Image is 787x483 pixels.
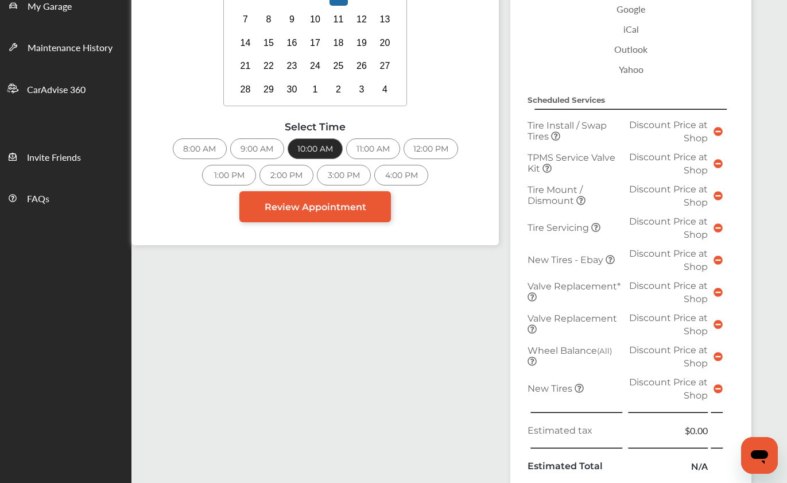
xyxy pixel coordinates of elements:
a: Outlook [533,39,728,59]
td: Estimated Total [525,457,626,476]
div: Choose Friday, October 3rd, 2025 [352,80,371,99]
div: Select Time [143,121,487,133]
a: iCal [533,19,728,39]
div: Choose Thursday, October 2nd, 2025 [329,80,348,99]
div: Choose Monday, September 8th, 2025 [259,10,278,29]
div: Choose Monday, September 22nd, 2025 [259,57,278,75]
span: Discount Price at Shop [629,280,708,304]
div: Choose Saturday, October 4th, 2025 [376,80,394,99]
div: 9:00 AM [230,138,284,159]
span: Discount Price at Shop [629,377,708,401]
span: FAQs [27,192,49,207]
div: Choose Friday, September 19th, 2025 [352,34,371,52]
div: Choose Sunday, September 7th, 2025 [237,10,255,29]
td: Estimated tax [525,421,626,440]
div: Choose Wednesday, September 10th, 2025 [306,10,324,29]
span: Discount Price at Shop [629,248,708,272]
span: TPMS Service Valve Kit [528,152,615,174]
a: Yahoo [533,59,728,79]
div: 4:00 PM [374,165,428,186]
span: Valve Replacement [528,313,617,324]
div: Choose Sunday, September 28th, 2025 [237,80,255,99]
div: Choose Sunday, September 14th, 2025 [237,34,255,52]
div: Choose Thursday, September 25th, 2025 [329,57,348,75]
span: Discount Price at Shop [629,312,708,337]
div: Choose Saturday, September 13th, 2025 [376,10,394,29]
div: Choose Friday, September 26th, 2025 [352,57,371,75]
div: Choose Wednesday, October 1st, 2025 [306,80,324,99]
div: 10:00 AM [288,138,343,159]
span: Valve Replacement* [528,281,621,292]
span: Maintenance History [28,41,113,56]
div: 1:00 PM [202,165,256,186]
span: Discount Price at Shop [629,119,708,144]
div: Choose Saturday, September 27th, 2025 [376,57,394,75]
div: Choose Tuesday, September 16th, 2025 [283,34,301,52]
small: (All) [597,346,612,356]
div: 12:00 PM [404,138,458,159]
span: CarAdvise 360 [27,83,86,98]
div: Choose Tuesday, September 23rd, 2025 [283,57,301,75]
div: Choose Monday, September 29th, 2025 [259,80,278,99]
span: Discount Price at Shop [629,152,708,176]
div: Choose Tuesday, September 30th, 2025 [283,80,301,99]
span: Wheel Balance [528,345,612,356]
strong: Scheduled Services [528,95,605,105]
div: 11:00 AM [346,138,400,159]
span: Invite Friends [27,150,81,165]
div: Choose Tuesday, September 9th, 2025 [283,10,301,29]
div: 2:00 PM [259,165,313,186]
span: Discount Price at Shop [629,184,708,208]
td: N/A [626,457,711,476]
div: Choose Wednesday, September 17th, 2025 [306,34,324,52]
span: Discount Price at Shop [629,345,708,369]
span: Review Appointment [265,202,366,212]
div: Choose Saturday, September 20th, 2025 [376,34,394,52]
div: Choose Monday, September 15th, 2025 [259,34,278,52]
a: Maintenance History [1,26,131,67]
span: New Tires [528,383,575,394]
div: Choose Sunday, September 21st, 2025 [237,57,255,75]
iframe: Button to launch messaging window, conversation in progress [741,437,778,474]
span: Tire Install / Swap Tires [528,120,607,142]
div: 3:00 PM [317,165,371,186]
span: Discount Price at Shop [629,216,708,240]
div: Choose Friday, September 12th, 2025 [352,10,371,29]
div: Choose Wednesday, September 24th, 2025 [306,57,324,75]
td: $0.00 [626,421,711,440]
span: New Tires - Ebay [528,254,606,265]
div: Choose Thursday, September 11th, 2025 [329,10,348,29]
div: 8:00 AM [173,138,227,159]
a: Review Appointment [239,191,391,222]
div: Choose Thursday, September 18th, 2025 [329,34,348,52]
span: Tire Servicing [528,222,591,233]
span: Tire Mount / Dismount [528,184,583,206]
